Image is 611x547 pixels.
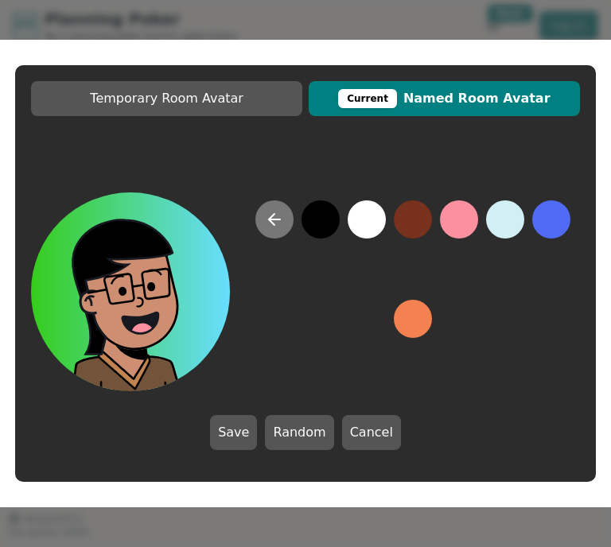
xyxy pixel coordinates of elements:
[39,89,294,108] span: Temporary Room Avatar
[210,415,257,450] button: Save
[31,81,302,116] button: Temporary Room Avatar
[309,81,580,116] button: CurrentNamed Room Avatar
[265,415,333,450] button: Random
[338,89,397,108] div: This avatar will be displayed in dedicated rooms
[342,415,401,450] button: Cancel
[317,89,572,108] span: Named Room Avatar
